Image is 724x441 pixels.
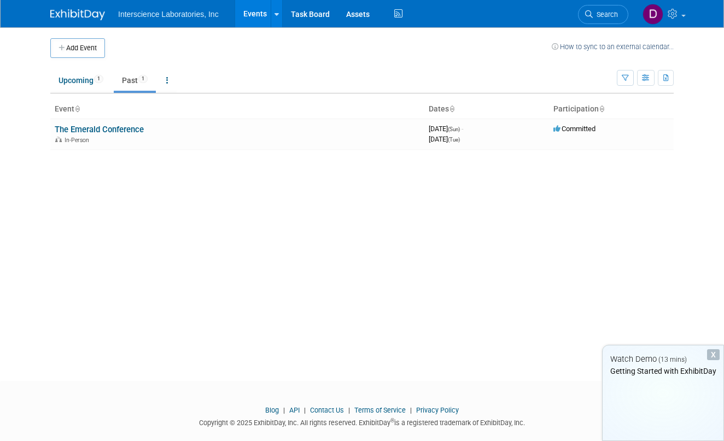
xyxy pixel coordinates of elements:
img: In-Person Event [55,137,62,142]
span: | [407,406,414,414]
th: Event [50,100,424,119]
span: | [301,406,308,414]
img: ExhibitDay [50,9,105,20]
span: Committed [553,125,595,133]
div: Dismiss [707,349,720,360]
span: Interscience Laboratories, Inc [118,10,219,19]
a: Search [578,5,628,24]
a: Blog [265,406,279,414]
a: Upcoming1 [50,70,112,91]
a: Terms of Service [354,406,406,414]
a: The Emerald Conference [55,125,144,134]
span: Search [593,10,618,19]
a: Past1 [114,70,156,91]
span: (Tue) [448,137,460,143]
img: Dayana Muzziotti [643,4,663,25]
span: (Sun) [448,126,460,132]
span: (13 mins) [658,356,687,363]
span: [DATE] [429,135,460,143]
span: | [346,406,353,414]
span: | [281,406,288,414]
a: Sort by Event Name [74,104,80,113]
a: Sort by Start Date [449,104,454,113]
a: How to sync to an external calendar... [552,43,674,51]
sup: ® [390,418,394,424]
span: [DATE] [429,125,463,133]
span: - [462,125,463,133]
span: 1 [94,75,103,83]
th: Participation [549,100,674,119]
a: Sort by Participation Type [599,104,604,113]
div: Getting Started with ExhibitDay [603,366,723,377]
div: Watch Demo [603,354,723,365]
span: In-Person [65,137,92,144]
a: API [289,406,300,414]
span: 1 [138,75,148,83]
a: Contact Us [310,406,344,414]
th: Dates [424,100,549,119]
button: Add Event [50,38,105,58]
a: Privacy Policy [416,406,459,414]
